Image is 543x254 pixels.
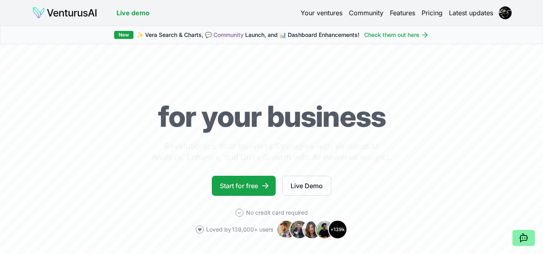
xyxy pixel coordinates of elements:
[302,220,322,239] img: Avatar 3
[137,31,359,39] span: ✨ Vera Search & Charts, 💬 Launch, and 📊 Dashboard Enhancements!
[315,220,334,239] img: Avatar 4
[117,8,150,18] a: Live demo
[289,220,309,239] img: Avatar 2
[282,176,331,196] a: Live Demo
[499,6,512,19] img: ACg8ocIQ6hcKMDTgnluNe073xoZK4NDPnLfiC4EL1i5WibtxanVMyGeB=s96-c
[364,31,429,39] a: Check them out here
[422,8,443,18] a: Pricing
[114,31,133,39] div: New
[301,8,342,18] a: Your ventures
[449,8,493,18] a: Latest updates
[277,220,296,239] img: Avatar 1
[32,6,97,19] img: logo
[212,176,276,196] a: Start for free
[349,8,383,18] a: Community
[213,31,244,38] a: Community
[390,8,415,18] a: Features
